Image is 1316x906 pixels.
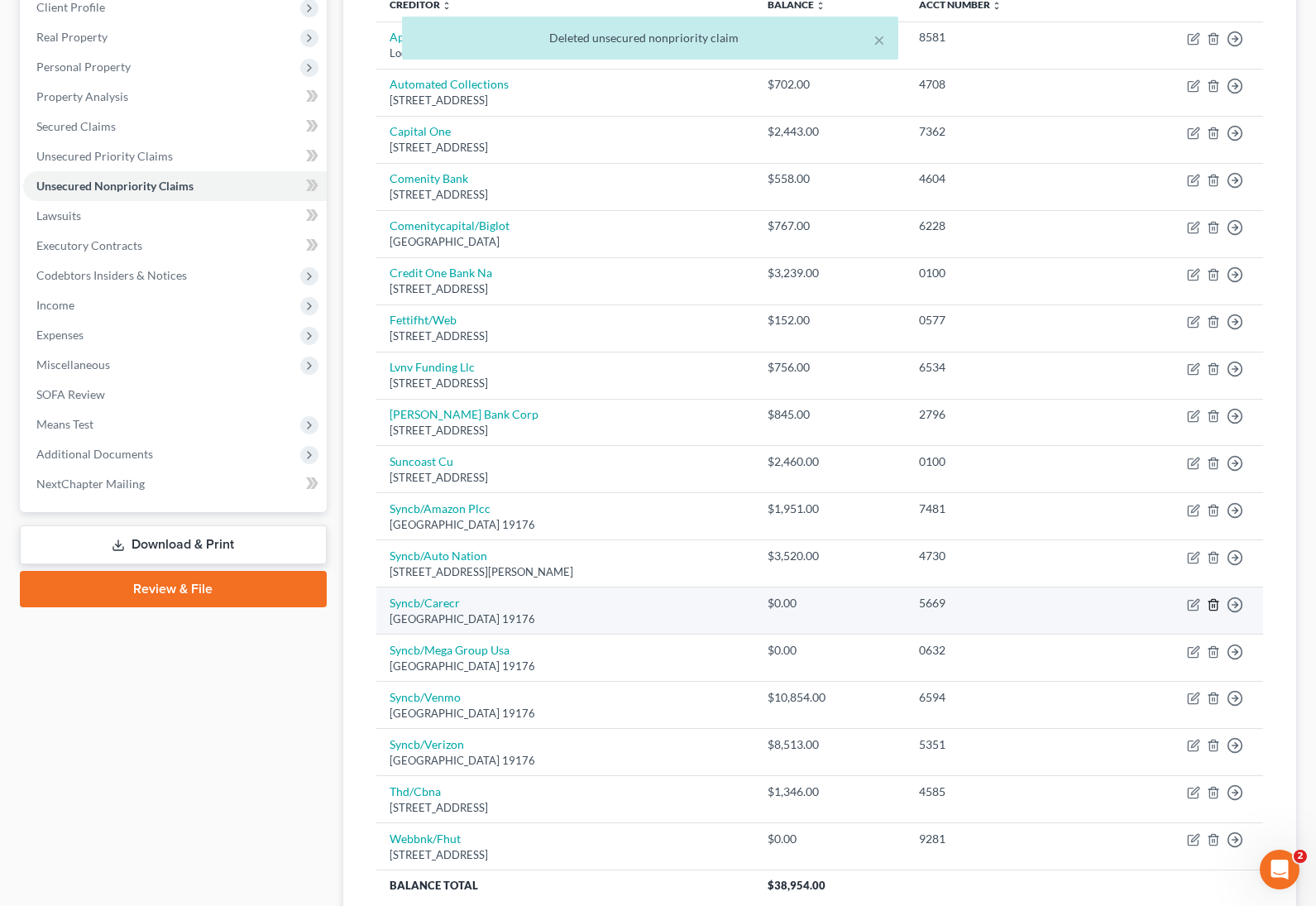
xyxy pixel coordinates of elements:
div: $1,951.00 [768,501,893,517]
div: [STREET_ADDRESS] [390,328,741,344]
div: 5351 [919,736,1089,753]
div: $3,520.00 [768,548,893,564]
span: Personal Property [36,60,131,74]
div: 6228 [919,218,1089,234]
div: 4730 [919,548,1089,564]
i: unfold_more [442,1,452,11]
a: Review & File [20,571,327,607]
a: Executory Contracts [23,231,327,261]
span: Additional Documents [36,447,153,461]
span: Unsecured Nonpriority Claims [36,179,194,193]
div: [STREET_ADDRESS] [390,800,741,816]
div: $2,443.00 [768,123,893,140]
div: $0.00 [768,642,893,659]
a: Thd/Cbna [390,784,441,798]
a: Syncb/Mega Group Usa [390,643,510,657]
a: Automated Collections [390,77,509,91]
th: Balance Total [376,870,754,900]
div: [GEOGRAPHIC_DATA] 19176 [390,706,741,721]
div: 6594 [919,689,1089,706]
div: [STREET_ADDRESS] [390,187,741,203]
div: 0632 [919,642,1089,659]
div: $558.00 [768,170,893,187]
div: [STREET_ADDRESS] [390,93,741,108]
div: 9281 [919,831,1089,847]
a: Property Analysis [23,82,327,112]
span: Expenses [36,328,84,342]
a: Syncb/Verizon [390,737,464,751]
div: $767.00 [768,218,893,234]
div: $10,854.00 [768,689,893,706]
div: Deleted unsecured nonpriority claim [415,30,885,46]
span: SOFA Review [36,387,105,401]
div: $0.00 [768,831,893,847]
div: [STREET_ADDRESS] [390,470,741,486]
a: [PERSON_NAME] Bank Corp [390,407,538,421]
div: [STREET_ADDRESS][PERSON_NAME] [390,564,741,580]
a: SOFA Review [23,380,327,410]
div: 7362 [919,123,1089,140]
a: Syncb/Venmo [390,690,461,704]
a: Credit One Bank Na [390,266,492,280]
span: Unsecured Priority Claims [36,149,173,163]
div: 4585 [919,784,1089,800]
a: Comenitycapital/Biglot [390,218,510,232]
a: Unsecured Nonpriority Claims [23,171,327,201]
a: Syncb/Amazon Plcc [390,501,491,515]
div: $1,346.00 [768,784,893,800]
div: [STREET_ADDRESS] [390,140,741,156]
span: Income [36,298,74,312]
a: Lvnv Funding Llc [390,360,475,374]
span: 2 [1294,850,1307,863]
div: $0.00 [768,595,893,611]
a: Suncoast Cu [390,454,453,468]
button: × [873,30,885,50]
span: $38,954.00 [768,879,825,892]
div: 7481 [919,501,1089,517]
span: Executory Contracts [36,238,142,252]
div: [STREET_ADDRESS] [390,423,741,439]
div: 2796 [919,406,1089,423]
div: [STREET_ADDRESS] [390,847,741,863]
span: Secured Claims [36,119,116,133]
a: Fettifht/Web [390,313,457,327]
div: $2,460.00 [768,453,893,470]
div: 5669 [919,595,1089,611]
a: Syncb/Auto Nation [390,549,487,563]
div: $756.00 [768,359,893,376]
span: Miscellaneous [36,357,110,372]
div: 4604 [919,170,1089,187]
div: [STREET_ADDRESS] [390,376,741,391]
div: [GEOGRAPHIC_DATA] 19176 [390,611,741,627]
div: [STREET_ADDRESS] [390,281,741,297]
span: Property Analysis [36,89,128,103]
span: Means Test [36,417,93,431]
div: $845.00 [768,406,893,423]
div: 4708 [919,76,1089,93]
a: Download & Print [20,525,327,564]
a: Unsecured Priority Claims [23,141,327,171]
i: unfold_more [992,1,1002,11]
span: NextChapter Mailing [36,477,145,491]
div: [GEOGRAPHIC_DATA] 19176 [390,517,741,533]
a: Comenity Bank [390,171,468,185]
div: $8,513.00 [768,736,893,753]
a: Webbnk/Fhut [390,832,461,846]
a: NextChapter Mailing [23,469,327,499]
div: $152.00 [768,312,893,328]
div: $702.00 [768,76,893,93]
div: $3,239.00 [768,265,893,281]
div: [GEOGRAPHIC_DATA] [390,234,741,250]
span: Lawsuits [36,209,81,223]
div: 6534 [919,359,1089,376]
i: unfold_more [816,1,825,11]
a: Syncb/Carecr [390,596,460,610]
div: [GEOGRAPHIC_DATA] 19176 [390,659,741,674]
div: 0577 [919,312,1089,328]
div: [GEOGRAPHIC_DATA] 19176 [390,753,741,769]
a: Lawsuits [23,201,327,231]
span: Codebtors Insiders & Notices [36,268,187,282]
a: Capital One [390,124,451,138]
div: 0100 [919,453,1089,470]
div: 0100 [919,265,1089,281]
